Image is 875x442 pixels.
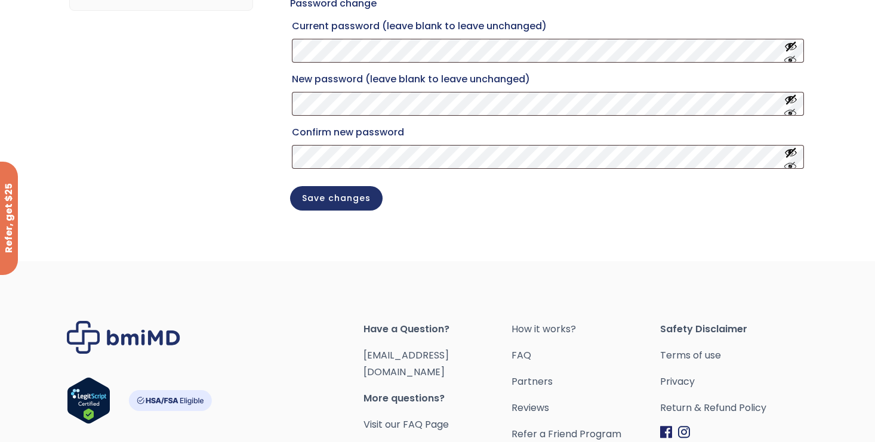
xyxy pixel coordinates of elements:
[290,186,383,211] button: Save changes
[292,123,804,142] label: Confirm new password
[660,400,808,416] a: Return & Refund Policy
[784,40,797,62] button: Show password
[660,321,808,338] span: Safety Disclaimer
[512,347,660,364] a: FAQ
[292,17,804,36] label: Current password (leave blank to leave unchanged)
[363,390,512,407] span: More questions?
[128,390,212,411] img: HSA-FSA
[784,146,797,168] button: Show password
[660,373,808,390] a: Privacy
[363,418,449,431] a: Visit our FAQ Page
[363,348,449,379] a: [EMAIL_ADDRESS][DOMAIN_NAME]
[292,70,804,89] label: New password (leave blank to leave unchanged)
[363,321,512,338] span: Have a Question?
[512,321,660,338] a: How it works?
[67,377,110,424] img: Verify Approval for www.bmimd.com
[512,400,660,416] a: Reviews
[512,373,660,390] a: Partners
[67,321,180,354] img: Brand Logo
[678,426,690,438] img: Instagram
[660,426,672,438] img: Facebook
[784,93,797,115] button: Show password
[67,377,110,429] a: Verify LegitScript Approval for www.bmimd.com
[660,347,808,364] a: Terms of use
